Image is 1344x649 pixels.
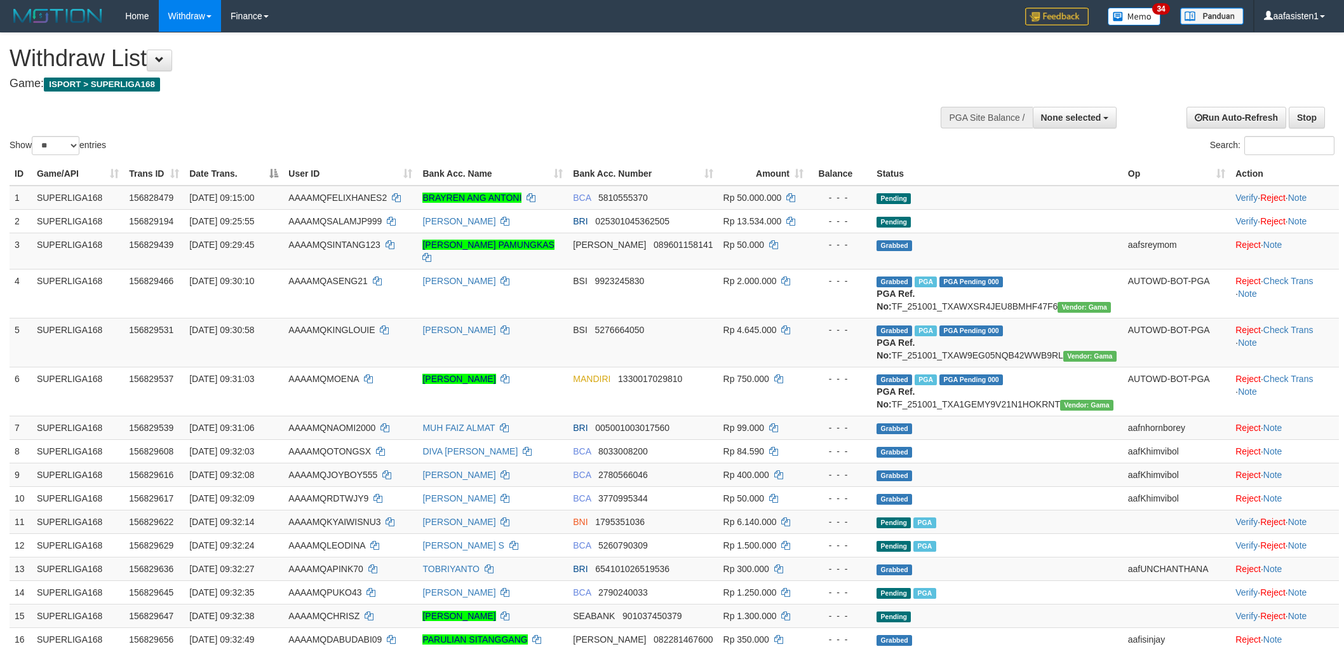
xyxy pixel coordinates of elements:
[814,445,866,458] div: - - -
[1235,240,1261,250] a: Reject
[1238,386,1257,397] a: Note
[10,533,32,557] td: 12
[1235,423,1261,433] a: Reject
[1288,587,1307,598] a: Note
[814,610,866,622] div: - - -
[189,276,254,286] span: [DATE] 09:30:10
[723,470,769,480] span: Rp 400.000
[595,276,645,286] span: Copy 9923245830 to clipboard
[288,325,375,335] span: AAAAMQKINGLOUIE
[10,486,32,510] td: 10
[10,233,32,269] td: 3
[1123,269,1230,318] td: AUTOWD-BOT-PGA
[1260,193,1286,203] a: Reject
[189,470,254,480] span: [DATE] 09:32:08
[871,367,1122,416] td: TF_251001_TXA1GEMY9V21N1HOKRNT
[32,604,124,627] td: SUPERLIGA168
[1230,269,1339,318] td: · ·
[32,557,124,580] td: SUPERLIGA168
[422,564,479,574] a: TOBRIYANTO
[871,318,1122,367] td: TF_251001_TXAW9EG05NQB42WWB9RL
[1263,564,1282,574] a: Note
[723,216,782,226] span: Rp 13.534.000
[32,533,124,557] td: SUPERLIGA168
[422,193,521,203] a: BRAYREN ANG ANTONI
[1235,540,1258,550] a: Verify
[814,215,866,228] div: - - -
[129,193,173,203] span: 156828479
[877,611,911,622] span: Pending
[32,136,79,155] select: Showentries
[814,324,866,336] div: - - -
[189,634,254,645] span: [DATE] 09:32:49
[129,587,173,598] span: 156829645
[32,510,124,533] td: SUPERLIGA168
[1263,493,1282,503] a: Note
[598,540,648,550] span: Copy 5260790309 to clipboard
[877,635,912,646] span: Grabbed
[1235,325,1261,335] a: Reject
[723,634,769,645] span: Rp 350.000
[573,540,591,550] span: BCA
[32,439,124,463] td: SUPERLIGA168
[573,587,591,598] span: BCA
[129,493,173,503] span: 156829617
[422,325,495,335] a: [PERSON_NAME]
[417,162,568,186] th: Bank Acc. Name: activate to sort column ascending
[1123,318,1230,367] td: AUTOWD-BOT-PGA
[288,423,375,433] span: AAAAMQNAOMI2000
[1263,446,1282,456] a: Note
[1123,416,1230,439] td: aafnhornborey
[1230,318,1339,367] td: · ·
[10,78,884,90] h4: Game:
[1123,439,1230,463] td: aafKhimvibol
[877,240,912,251] span: Grabbed
[10,136,106,155] label: Show entries
[1260,540,1286,550] a: Reject
[1230,162,1339,186] th: Action
[1230,510,1339,533] td: · ·
[1235,587,1258,598] a: Verify
[877,193,911,204] span: Pending
[723,325,777,335] span: Rp 4.645.000
[184,162,283,186] th: Date Trans.: activate to sort column descending
[595,423,669,433] span: Copy 005001003017560 to clipboard
[1288,517,1307,527] a: Note
[915,325,937,336] span: Marked by aafsoycanthlai
[1180,8,1244,25] img: panduan.png
[1260,611,1286,621] a: Reject
[10,580,32,604] td: 14
[877,447,912,458] span: Grabbed
[723,374,769,384] span: Rp 750.000
[622,611,682,621] span: Copy 901037450379 to clipboard
[32,269,124,318] td: SUPERLIGA168
[723,493,765,503] span: Rp 50.000
[1123,233,1230,269] td: aafsreymom
[573,325,588,335] span: BSI
[595,325,645,335] span: Copy 5276664050 to clipboard
[129,423,173,433] span: 156829539
[1263,325,1314,335] a: Check Trans
[814,372,866,385] div: - - -
[1263,240,1282,250] a: Note
[1235,564,1261,574] a: Reject
[1123,162,1230,186] th: Op: activate to sort column ascending
[288,540,365,550] span: AAAAMQLEODINA
[288,240,380,250] span: AAAAMQSINTANG123
[189,564,254,574] span: [DATE] 09:32:27
[288,374,358,384] span: AAAAMQMOENA
[877,494,912,505] span: Grabbed
[189,216,254,226] span: [DATE] 09:25:55
[422,470,495,480] a: [PERSON_NAME]
[1123,463,1230,486] td: aafKhimvibol
[422,276,495,286] a: [PERSON_NAME]
[1288,540,1307,550] a: Note
[1123,557,1230,580] td: aafUNCHANTHANA
[189,423,254,433] span: [DATE] 09:31:06
[1260,587,1286,598] a: Reject
[10,416,32,439] td: 7
[129,216,173,226] span: 156829194
[814,468,866,481] div: - - -
[877,564,912,575] span: Grabbed
[1235,374,1261,384] a: Reject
